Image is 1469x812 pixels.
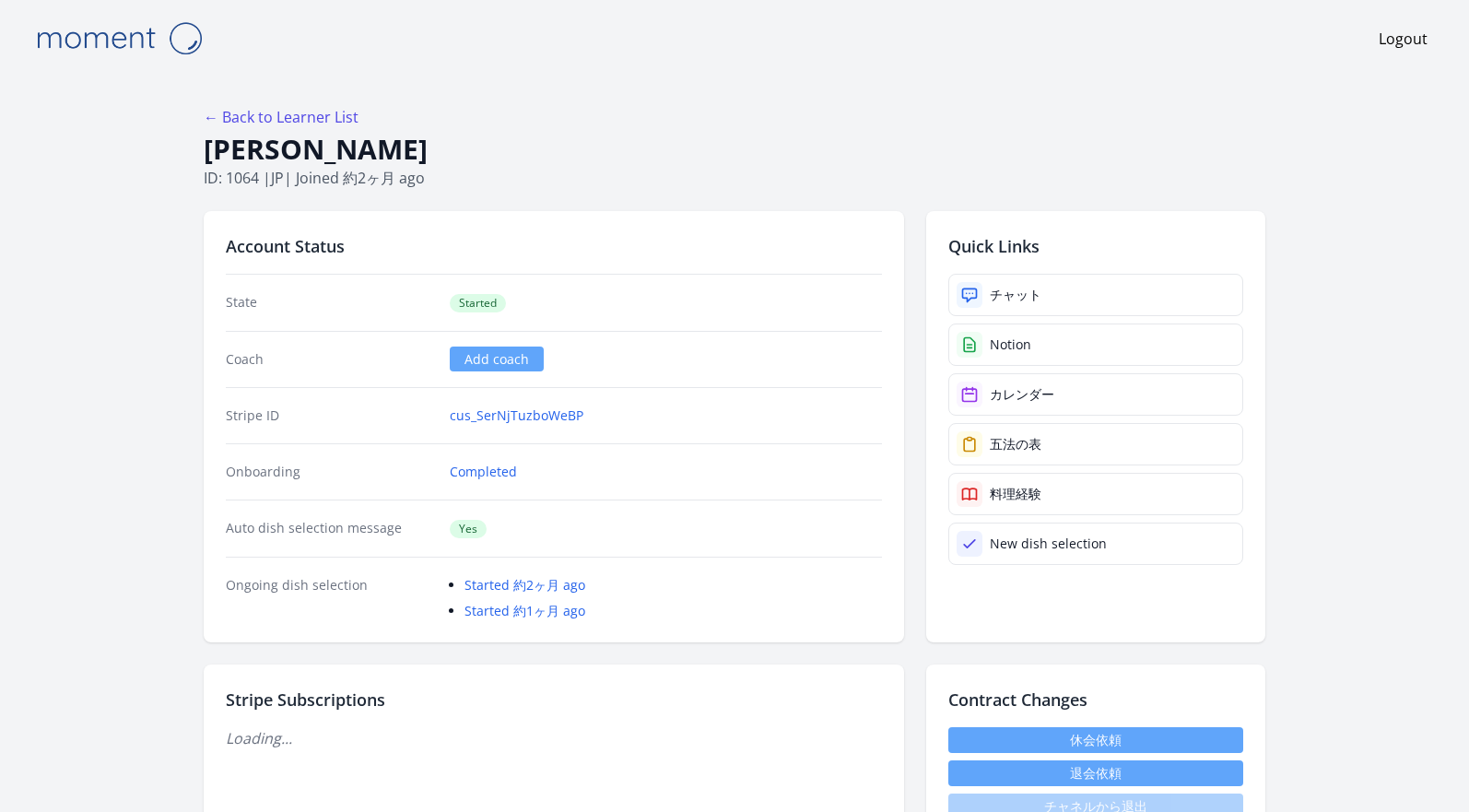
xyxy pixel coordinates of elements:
a: Logout [1379,28,1428,50]
dt: Stripe ID [226,406,435,425]
a: Started 約2ヶ月 ago [464,576,585,594]
a: Completed [450,463,517,481]
a: 料理経験 [948,473,1243,515]
h2: Stripe Subscriptions [226,687,882,712]
a: Notion [948,324,1243,366]
a: cus_SerNjTuzboWeBP [450,406,583,425]
p: Loading... [226,727,882,749]
a: カレンダー [948,373,1243,416]
a: Started 約1ヶ月 ago [464,602,585,619]
div: New dish selection [990,535,1107,553]
button: 退会依頼 [948,760,1243,786]
div: 五法の表 [990,435,1041,453]
img: Moment [27,15,211,62]
dt: Ongoing dish selection [226,576,435,620]
dt: Coach [226,350,435,369]
div: チャット [990,286,1041,304]
div: カレンダー [990,385,1054,404]
a: New dish selection [948,523,1243,565]
dt: State [226,293,435,312]
a: ← Back to Learner List [204,107,358,127]
dt: Auto dish selection message [226,519,435,538]
a: チャット [948,274,1243,316]
a: Add coach [450,347,544,371]
span: Started [450,294,506,312]
span: Yes [450,520,487,538]
a: 五法の表 [948,423,1243,465]
h1: [PERSON_NAME] [204,132,1265,167]
a: 休会依頼 [948,727,1243,753]
p: ID: 1064 | | Joined 約2ヶ月 ago [204,167,1265,189]
h2: Quick Links [948,233,1243,259]
h2: Account Status [226,233,882,259]
div: 料理経験 [990,485,1041,503]
dt: Onboarding [226,463,435,481]
span: jp [271,168,284,188]
h2: Contract Changes [948,687,1243,712]
div: Notion [990,335,1031,354]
